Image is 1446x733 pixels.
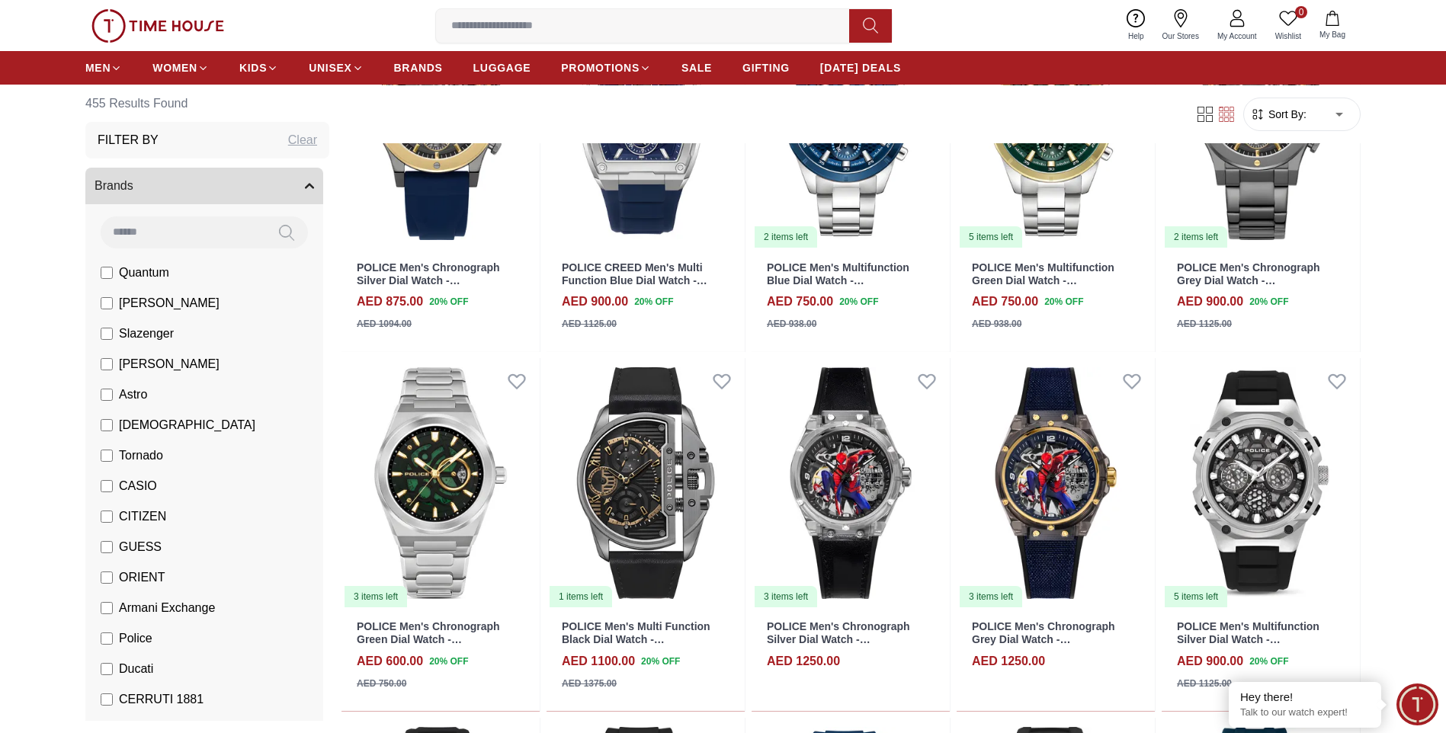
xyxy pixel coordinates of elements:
h4: AED 600.00 [357,652,423,671]
input: Slazenger [101,328,113,340]
img: ... [91,9,224,43]
span: ORIENT [119,568,165,587]
span: My Bag [1313,29,1351,40]
a: KIDS [239,54,278,82]
a: POLICE Men's Chronograph Green Dial Watch - PEWJH2228009 [357,620,500,658]
div: AED 750.00 [357,677,406,690]
span: PROMOTIONS [561,60,640,75]
span: [DEMOGRAPHIC_DATA] [119,416,255,434]
h4: AED 750.00 [767,293,833,311]
button: Brands [85,168,323,204]
span: 0 [1295,6,1307,18]
div: Clear [288,131,317,149]
span: Our Stores [1156,30,1205,42]
a: POLICE Men's Multifunction Green Dial Watch - PEWJK2204108 [972,261,1114,299]
a: Our Stores [1153,6,1208,45]
div: AED 1125.00 [1177,317,1232,331]
div: AED 938.00 [767,317,816,331]
span: Quantum [119,264,169,282]
a: POLICE Men's Chronograph Grey Dial Watch - PEWGR0074301 [972,620,1115,658]
a: POLICE Men's Chronograph Grey Dial Watch - PEWGR00743013 items left [957,358,1155,608]
span: MEN [85,60,111,75]
span: SALE [681,60,712,75]
a: BRANDS [394,54,443,82]
a: [DATE] DEALS [820,54,901,82]
img: POLICE Men's Chronograph Green Dial Watch - PEWJH2228009 [341,358,540,608]
button: My Bag [1310,8,1355,43]
button: Sort By: [1250,107,1307,122]
a: POLICE Men's Chronograph Silver Dial Watch - PEWGR00743023 items left [752,358,950,608]
span: WOMEN [152,60,197,75]
span: BRANDS [394,60,443,75]
h3: Filter By [98,131,159,149]
div: AED 1375.00 [562,677,617,690]
input: GUESS [101,541,113,553]
span: CASIO [119,477,157,495]
a: POLICE Men's Multi Function Black Dial Watch - PEWJF22036011 items left [547,358,745,608]
span: Armani Exchange [119,599,215,617]
p: Talk to our watch expert! [1240,706,1370,719]
h4: AED 875.00 [357,293,423,311]
a: 0Wishlist [1266,6,1310,45]
input: Tornado [101,450,113,462]
input: Armani Exchange [101,602,113,614]
div: AED 938.00 [972,317,1021,331]
h4: AED 1250.00 [767,652,840,671]
span: Ducati [119,660,153,678]
a: POLICE Men's Chronograph Green Dial Watch - PEWJH22280093 items left [341,358,540,608]
div: 5 items left [1165,586,1227,607]
div: 1 items left [550,586,612,607]
h4: AED 900.00 [1177,293,1243,311]
span: Police [119,629,152,648]
div: 3 items left [755,586,817,607]
a: LUGGAGE [473,54,531,82]
input: CERRUTI 1881 [101,693,113,706]
a: SALE [681,54,712,82]
input: [PERSON_NAME] [101,297,113,309]
span: 20 % OFF [429,295,468,309]
div: 5 items left [960,226,1022,248]
span: CITIZEN [119,507,166,526]
h4: AED 900.00 [1177,652,1243,671]
div: 3 items left [960,586,1022,607]
span: 20 % OFF [1249,295,1288,309]
span: GUESS [119,538,162,556]
span: Tornado [119,447,163,465]
a: POLICE Men's Multifunction Blue Dial Watch - PEWJK2204109 [767,261,909,299]
a: POLICE Men's Chronograph Silver Dial Watch - PEWJQ0006406 [357,261,500,299]
a: PROMOTIONS [561,54,651,82]
span: 20 % OFF [1249,655,1288,668]
h4: AED 900.00 [562,293,628,311]
input: [DEMOGRAPHIC_DATA] [101,419,113,431]
input: CITIZEN [101,511,113,523]
a: UNISEX [309,54,363,82]
span: KIDS [239,60,267,75]
div: AED 1125.00 [1177,677,1232,690]
a: POLICE CREED Men's Multi Function Blue Dial Watch - PEWJQ0004502 [562,261,707,299]
span: [PERSON_NAME] [119,294,220,312]
input: ORIENT [101,571,113,584]
input: Quantum [101,267,113,279]
input: Astro [101,389,113,401]
span: Help [1122,30,1150,42]
span: Wishlist [1269,30,1307,42]
span: 20 % OFF [429,655,468,668]
span: GIFTING [742,60,790,75]
span: [DATE] DEALS [820,60,901,75]
span: 20 % OFF [839,295,878,309]
span: CERRUTI 1881 [119,690,204,709]
a: POLICE Men's Multifunction Silver Dial Watch - PEWGQ0071902 [1177,620,1319,658]
span: LUGGAGE [473,60,531,75]
div: Hey there! [1240,690,1370,705]
span: 20 % OFF [634,295,673,309]
a: MEN [85,54,122,82]
a: POLICE Men's Chronograph Grey Dial Watch - PEWJK0006407 [1177,261,1320,299]
img: POLICE Men's Chronograph Grey Dial Watch - PEWGR0074301 [957,358,1155,608]
span: My Account [1211,30,1263,42]
a: Help [1119,6,1153,45]
span: Brands [95,177,133,195]
span: [PERSON_NAME] [119,355,220,373]
img: POLICE Men's Multifunction Silver Dial Watch - PEWGQ0071902 [1162,358,1360,608]
a: GIFTING [742,54,790,82]
input: [PERSON_NAME] [101,358,113,370]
